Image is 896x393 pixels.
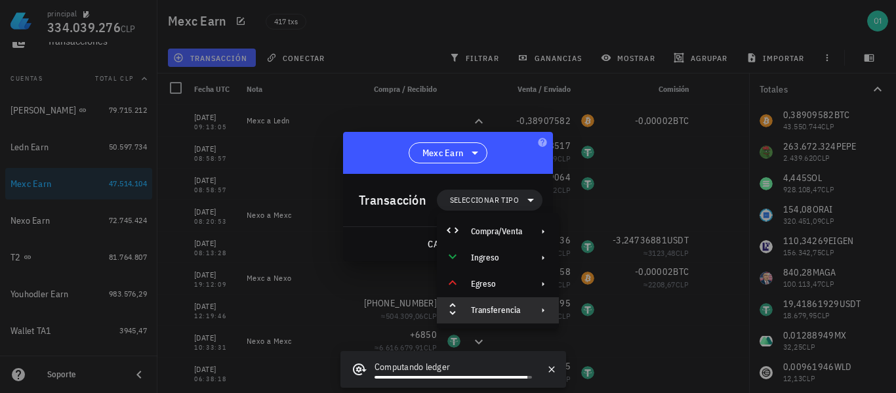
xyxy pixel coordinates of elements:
[437,218,559,245] div: Compra/Venta
[471,305,522,316] div: Transferencia
[437,245,559,271] div: Ingreso
[422,146,463,159] span: Mexc Earn
[427,238,476,250] span: cancelar
[422,232,481,256] button: cancelar
[471,226,522,237] div: Compra/Venta
[359,190,426,211] div: Transacción
[471,253,522,263] div: Ingreso
[450,194,519,207] span: Seleccionar tipo
[375,360,532,376] div: Computando ledger
[437,297,559,323] div: Transferencia
[471,279,522,289] div: Egreso
[437,271,559,297] div: Egreso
